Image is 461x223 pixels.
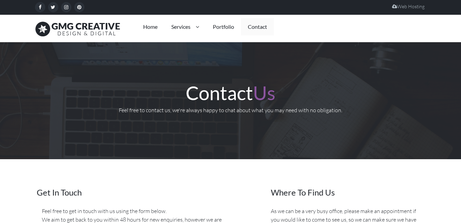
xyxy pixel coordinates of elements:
[37,188,82,197] span: Get In Touch
[206,18,241,35] a: Portfolio
[35,83,426,103] h1: Contact
[241,18,274,35] a: Contact
[35,106,426,115] p: Feel free to contact us, we're always happy to chat about what you may need with no obligation.
[271,188,335,197] span: Where To Find Us
[392,3,425,9] a: Web Hosting
[136,18,164,35] a: Home
[35,18,121,39] img: Give Me Gimmicks logo
[164,18,206,35] a: Services
[253,81,275,104] span: Us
